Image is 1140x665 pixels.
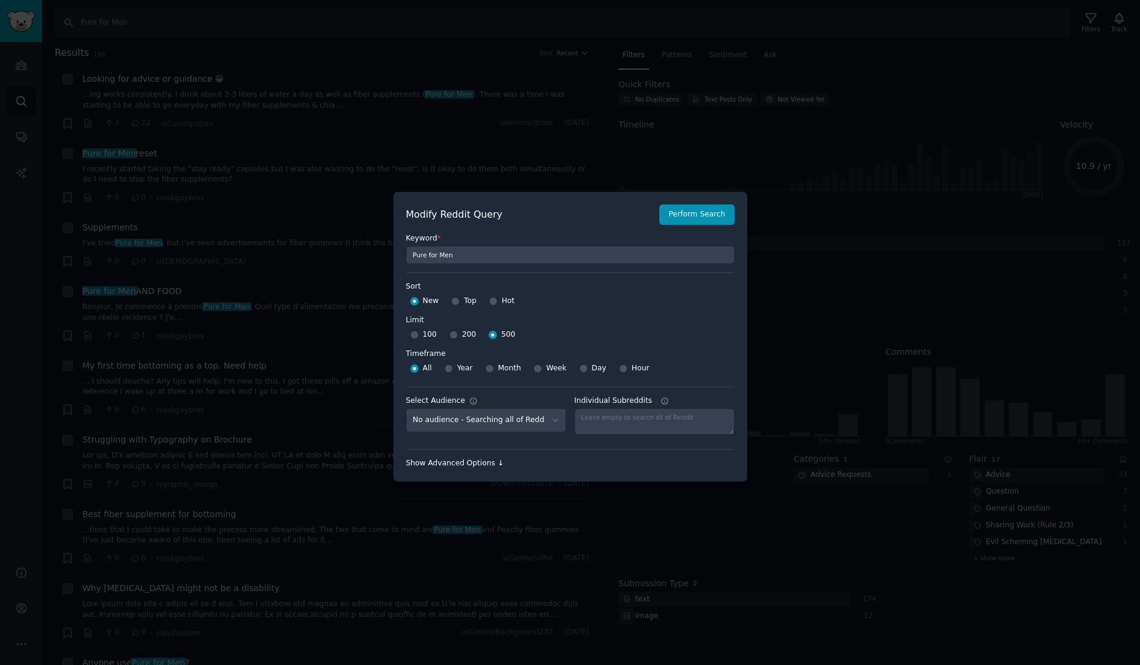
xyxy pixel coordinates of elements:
[406,396,466,406] div: Select Audience
[406,281,735,292] label: Sort
[406,458,735,469] div: Show Advanced Options ↓
[423,296,439,307] span: New
[632,363,650,374] span: Hour
[502,296,515,307] span: Hot
[575,396,735,406] label: Individual Subreddits
[423,329,437,340] span: 100
[406,315,424,326] div: Limit
[406,246,735,264] input: Keyword to search on Reddit
[406,233,735,244] label: Keyword
[406,345,735,360] label: Timeframe
[406,207,653,222] h2: Modify Reddit Query
[592,363,606,374] span: Day
[423,363,432,374] span: All
[457,363,473,374] span: Year
[464,296,476,307] span: Top
[462,329,476,340] span: 200
[498,363,521,374] span: Month
[501,329,515,340] span: 500
[659,204,734,225] button: Perform Search
[546,363,567,374] span: Week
